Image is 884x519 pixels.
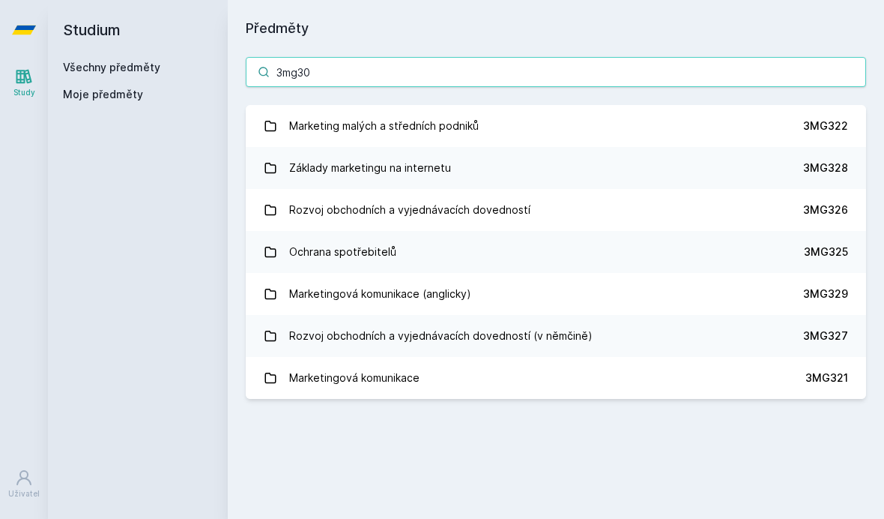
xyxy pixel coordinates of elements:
div: 3MG327 [803,328,848,343]
div: Rozvoj obchodních a vyjednávacích dovedností (v němčině) [289,321,593,351]
a: Study [3,60,45,106]
input: Název nebo ident předmětu… [246,57,866,87]
span: Moje předměty [63,87,143,102]
div: 3MG322 [803,118,848,133]
a: Základy marketingu na internetu 3MG328 [246,147,866,189]
div: 3MG325 [804,244,848,259]
a: Rozvoj obchodních a vyjednávacích dovedností 3MG326 [246,189,866,231]
div: Marketing malých a středních podniků [289,111,479,141]
a: Uživatel [3,461,45,507]
a: Rozvoj obchodních a vyjednávacích dovedností (v němčině) 3MG327 [246,315,866,357]
div: Základy marketingu na internetu [289,153,451,183]
div: Ochrana spotřebitelů [289,237,396,267]
div: 3MG329 [803,286,848,301]
div: 3MG328 [803,160,848,175]
div: Uživatel [8,488,40,499]
a: Marketingová komunikace 3MG321 [246,357,866,399]
a: Marketingová komunikace (anglicky) 3MG329 [246,273,866,315]
div: Marketingová komunikace (anglicky) [289,279,471,309]
a: Marketing malých a středních podniků 3MG322 [246,105,866,147]
a: Všechny předměty [63,61,160,73]
div: Rozvoj obchodních a vyjednávacích dovedností [289,195,530,225]
h1: Předměty [246,18,866,39]
div: Study [13,87,35,98]
div: 3MG326 [803,202,848,217]
div: 3MG321 [805,370,848,385]
a: Ochrana spotřebitelů 3MG325 [246,231,866,273]
div: Marketingová komunikace [289,363,420,393]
